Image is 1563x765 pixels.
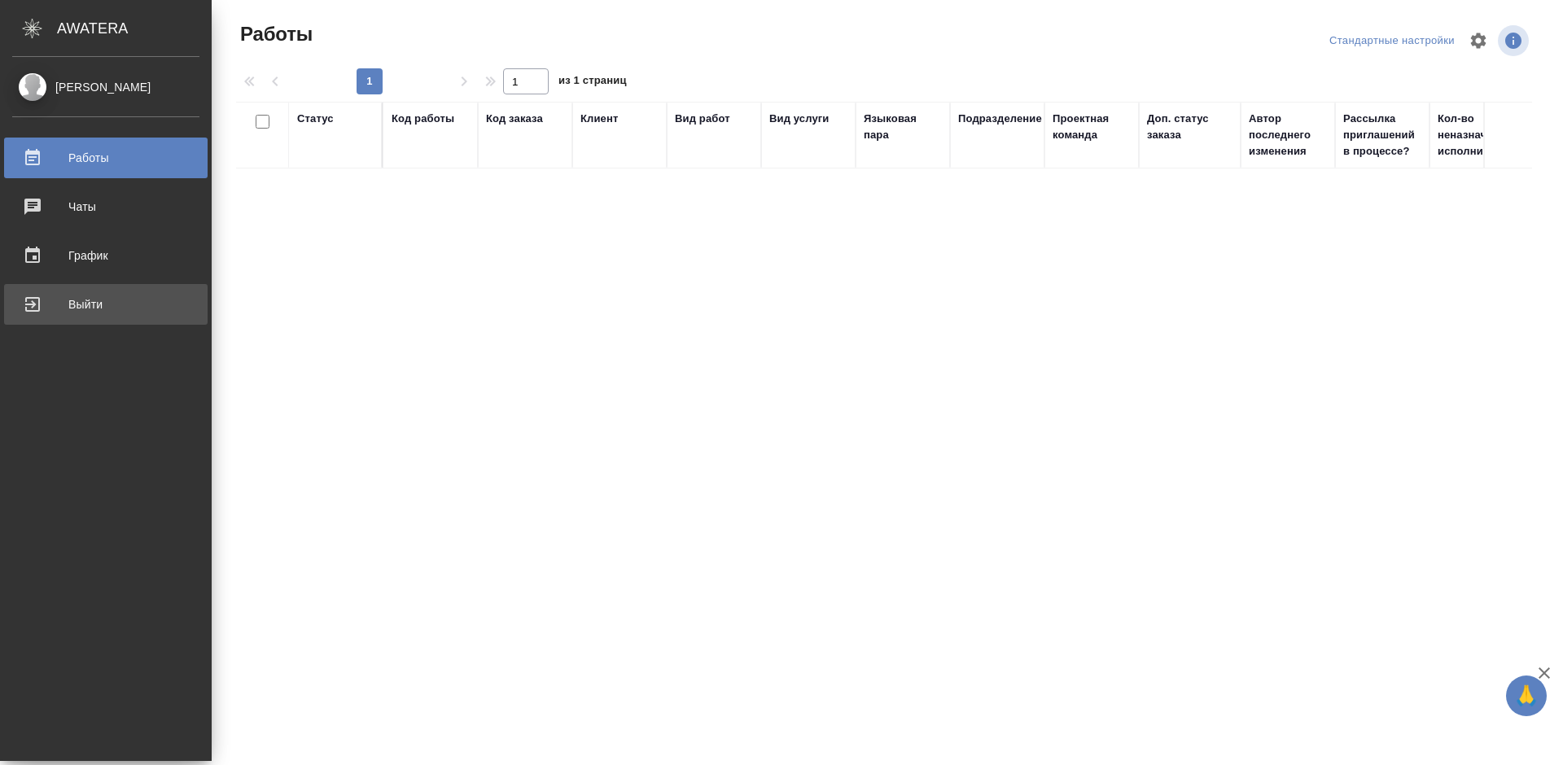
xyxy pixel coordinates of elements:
div: AWATERA [57,12,212,45]
div: Рассылка приглашений в процессе? [1343,111,1421,160]
div: Вид работ [675,111,730,127]
div: Вид услуги [769,111,830,127]
a: График [4,235,208,276]
div: Чаты [12,195,199,219]
span: из 1 страниц [558,71,627,94]
a: Выйти [4,284,208,325]
div: Проектная команда [1053,111,1131,143]
a: Работы [4,138,208,178]
div: Клиент [580,111,618,127]
span: 🙏 [1513,679,1540,713]
div: [PERSON_NAME] [12,78,199,96]
span: Настроить таблицу [1459,21,1498,60]
div: Подразделение [958,111,1042,127]
span: Посмотреть информацию [1498,25,1532,56]
div: Выйти [12,292,199,317]
div: График [12,243,199,268]
div: Автор последнего изменения [1249,111,1327,160]
span: Работы [236,21,313,47]
div: Код работы [392,111,454,127]
div: Кол-во неназначенных исполнителей [1438,111,1535,160]
button: 🙏 [1506,675,1547,716]
div: Языковая пара [864,111,942,143]
div: Код заказа [486,111,543,127]
div: Доп. статус заказа [1147,111,1232,143]
a: Чаты [4,186,208,227]
div: split button [1325,28,1459,54]
div: Статус [297,111,334,127]
div: Работы [12,146,199,170]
